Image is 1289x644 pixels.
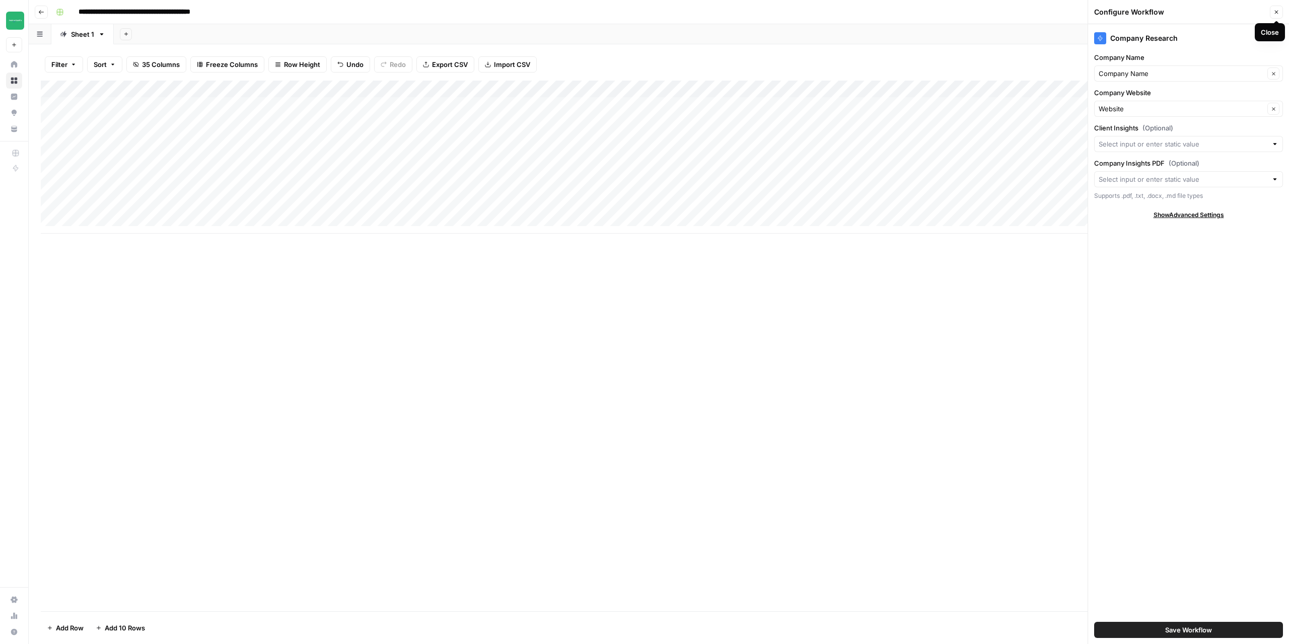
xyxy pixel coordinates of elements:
button: Redo [374,56,412,73]
button: Filter [45,56,83,73]
button: 35 Columns [126,56,186,73]
label: Company Insights PDF [1094,158,1283,168]
span: Sort [94,59,107,69]
a: Your Data [6,121,22,137]
button: Import CSV [478,56,537,73]
button: Freeze Columns [190,56,264,73]
a: Settings [6,592,22,608]
span: Freeze Columns [206,59,258,69]
span: Add 10 Rows [105,623,145,633]
input: Website [1099,104,1264,114]
button: Save Workflow [1094,622,1283,638]
span: Save Workflow [1165,625,1212,635]
span: 35 Columns [142,59,180,69]
a: Opportunities [6,105,22,121]
div: Supports .pdf, .txt, .docx, .md file types [1094,191,1283,200]
button: Row Height [268,56,327,73]
label: Client Insights [1094,123,1283,133]
a: Sheet 1 [51,24,114,44]
span: Add Row [56,623,84,633]
label: Company Name [1094,52,1283,62]
a: Home [6,56,22,73]
span: (Optional) [1169,158,1199,168]
a: Insights [6,89,22,105]
label: Company Website [1094,88,1283,98]
button: Workspace: Team Empathy [6,8,22,33]
a: Browse [6,73,22,89]
a: Usage [6,608,22,624]
button: Export CSV [416,56,474,73]
button: Add 10 Rows [90,620,151,636]
span: Show Advanced Settings [1154,210,1224,220]
span: (Optional) [1142,123,1173,133]
span: Export CSV [432,59,468,69]
button: Sort [87,56,122,73]
button: Add Row [41,620,90,636]
button: Undo [331,56,370,73]
div: Company Research [1094,32,1283,44]
span: Row Height [284,59,320,69]
input: Company Name [1099,68,1264,79]
div: Close [1261,27,1279,37]
button: Help + Support [6,624,22,640]
img: Team Empathy Logo [6,12,24,30]
div: Sheet 1 [71,29,94,39]
span: Redo [390,59,406,69]
input: Select input or enter static value [1099,174,1267,184]
span: Undo [346,59,364,69]
span: Filter [51,59,67,69]
input: Select input or enter static value [1099,139,1267,149]
span: Import CSV [494,59,530,69]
